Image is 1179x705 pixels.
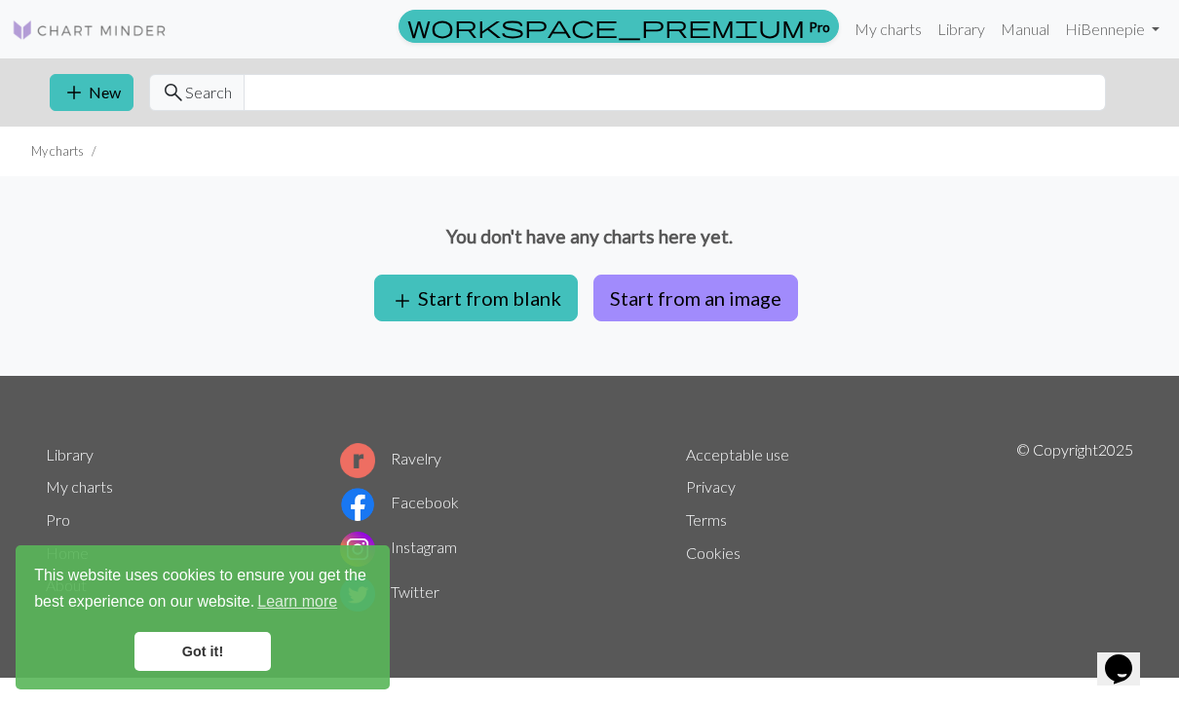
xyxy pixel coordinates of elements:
[340,449,441,467] a: Ravelry
[686,445,789,464] a: Acceptable use
[134,632,271,671] a: dismiss cookie message
[340,493,459,511] a: Facebook
[46,477,113,496] a: My charts
[340,538,457,556] a: Instagram
[686,543,741,562] a: Cookies
[686,510,727,529] a: Terms
[31,142,84,161] li: My charts
[340,443,375,478] img: Ravelry logo
[407,13,805,40] span: workspace_premium
[1097,627,1160,686] iframe: chat widget
[391,287,414,315] span: add
[399,10,839,43] a: Pro
[46,445,94,464] a: Library
[340,487,375,522] img: Facebook logo
[185,81,232,104] span: Search
[162,79,185,106] span: search
[46,510,70,529] a: Pro
[374,275,578,321] button: Start from blank
[34,564,371,616] span: This website uses cookies to ensure you get the best experience on our website.
[16,545,390,689] div: cookieconsent
[847,10,930,49] a: My charts
[46,543,89,562] a: Home
[1016,438,1133,615] p: © Copyright 2025
[593,275,798,321] button: Start from an image
[340,582,439,601] a: Twitter
[993,10,1057,49] a: Manual
[1057,10,1167,49] a: HiBennepie
[930,10,993,49] a: Library
[12,19,168,42] img: Logo
[686,477,736,496] a: Privacy
[586,286,806,305] a: Start from an image
[254,587,340,616] a: learn more about cookies
[340,532,375,567] img: Instagram logo
[50,74,133,111] button: New
[62,79,86,106] span: add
